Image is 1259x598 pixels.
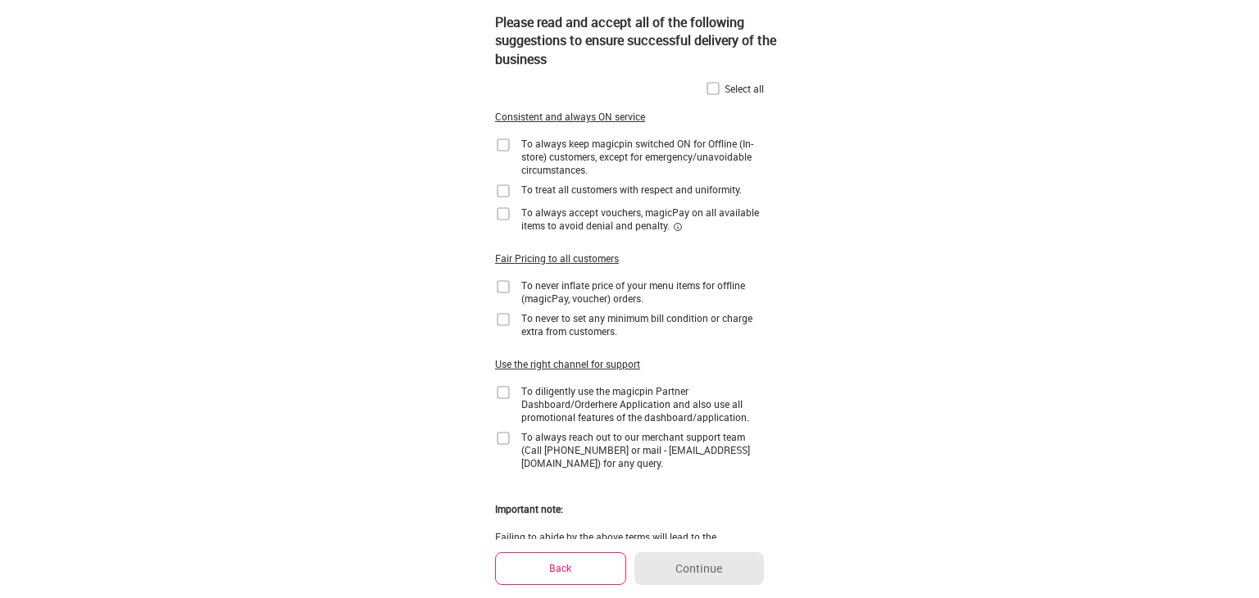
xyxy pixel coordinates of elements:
[495,430,511,446] img: home-delivery-unchecked-checkbox-icon.f10e6f61.svg
[521,311,764,338] div: To never to set any minimum bill condition or charge extra from customers.
[521,384,764,424] div: To diligently use the magicpin Partner Dashboard/Orderhere Application and also use all promotion...
[495,137,511,153] img: home-delivery-unchecked-checkbox-icon.f10e6f61.svg
[495,311,511,328] img: home-delivery-unchecked-checkbox-icon.f10e6f61.svg
[495,502,563,516] div: Important note:
[521,430,764,469] div: To always reach out to our merchant support team (Call [PHONE_NUMBER] or mail - [EMAIL_ADDRESS][D...
[495,530,764,556] div: Failing to abide by the above terms will lead to the termination of your association with magicpin
[495,206,511,222] img: home-delivery-unchecked-checkbox-icon.f10e6f61.svg
[495,251,619,265] div: Fair Pricing to all customers
[495,110,645,124] div: Consistent and always ON service
[495,384,511,401] img: home-delivery-unchecked-checkbox-icon.f10e6f61.svg
[495,552,626,584] button: Back
[495,279,511,295] img: home-delivery-unchecked-checkbox-icon.f10e6f61.svg
[495,183,511,199] img: home-delivery-unchecked-checkbox-icon.f10e6f61.svg
[673,222,683,232] img: informationCircleBlack.2195f373.svg
[521,206,764,232] div: To always accept vouchers, magicPay on all available items to avoid denial and penalty.
[495,357,640,371] div: Use the right channel for support
[705,80,721,97] img: home-delivery-unchecked-checkbox-icon.f10e6f61.svg
[521,137,764,176] div: To always keep magicpin switched ON for Offline (In-store) customers, except for emergency/unavoi...
[521,279,764,305] div: To never inflate price of your menu items for offline (magicPay, voucher) orders.
[634,552,764,585] button: Continue
[725,82,764,95] div: Select all
[521,183,742,196] div: To treat all customers with respect and uniformity.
